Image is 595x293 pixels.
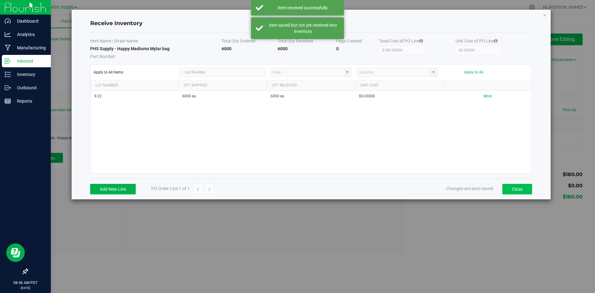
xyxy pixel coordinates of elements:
[11,71,48,78] p: Inventory
[5,18,11,24] inline-svg: Dashboard
[419,39,423,43] i: Specifying a total cost will update all item costs.
[464,70,483,74] button: Apply to All
[543,11,547,19] button: Close modal
[355,80,443,91] th: Unit Cost
[267,22,339,34] div: Item saved but not yet received into inventory
[5,71,11,78] inline-svg: Inventory
[502,184,532,194] button: Close
[3,280,48,286] p: 08:46 AM PDT
[11,97,48,105] p: Reports
[6,243,25,262] iframe: Resource center
[278,46,288,51] strong: 6000
[94,70,175,74] span: Apply to All Items:
[456,38,532,46] th: Unit Cost of PO Line
[336,46,339,51] strong: 0
[336,38,379,46] th: Pkgs Created
[3,286,48,290] p: [DATE]
[90,80,179,91] th: Lot Number
[90,184,136,194] button: Add New Line
[379,38,456,46] th: Total Cost of PO Line
[222,38,278,46] th: Total Qty Ordered
[494,39,498,43] i: Specifying a total cost will update all item costs.
[483,93,492,99] button: More
[90,46,170,51] strong: PHS Supply - Happy Mediums Mylar bag
[11,44,48,51] p: Manufacturing
[446,186,493,191] span: Changes are auto-saved
[178,80,267,91] th: Qty Shipped
[267,80,355,91] th: Qty Received
[90,38,222,46] th: Item Name | Strain Name
[90,20,532,28] h4: Receive Inventory
[267,5,339,11] div: Item received successfully.
[355,91,443,102] td: $0.03000
[90,91,179,102] td: 9-22
[278,38,336,46] th: Total Qty Received
[90,54,116,59] span: Part Number:
[11,84,48,91] p: Outbound
[179,68,266,77] input: Lot Number
[5,98,11,104] inline-svg: Reports
[5,85,11,91] inline-svg: Outbound
[11,31,48,38] p: Analytics
[5,45,11,51] inline-svg: Manufacturing
[5,31,11,38] inline-svg: Analytics
[151,186,190,191] span: PO Order Line 1 of 1
[222,46,231,51] strong: 6000
[267,91,355,102] td: 6000 ea
[178,91,267,102] td: 6000 ea
[5,58,11,64] inline-svg: Inbound
[11,17,48,25] p: Dashboard
[11,57,48,65] p: Inbound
